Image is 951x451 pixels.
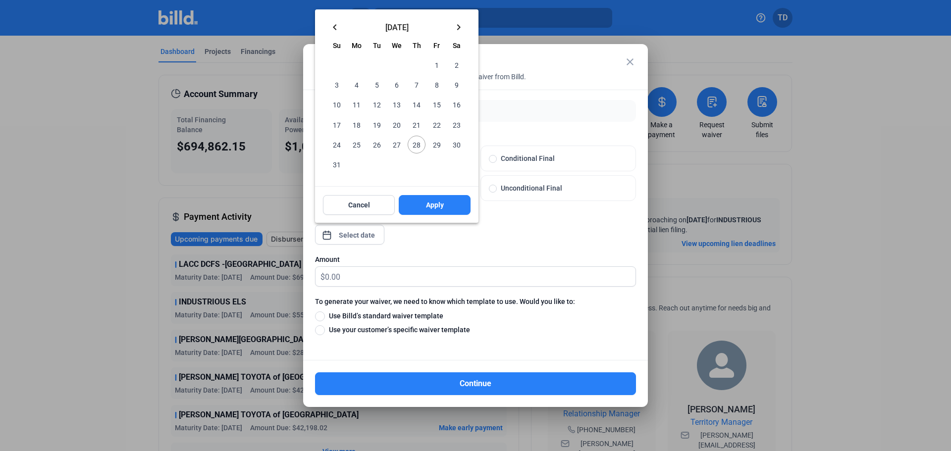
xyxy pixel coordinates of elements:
span: 9 [448,76,466,94]
span: Tu [373,42,381,50]
span: 8 [427,76,445,94]
button: Apply [399,195,471,215]
span: 11 [348,96,366,113]
span: 19 [368,115,386,133]
mat-icon: keyboard_arrow_right [453,21,465,33]
button: August 8, 2025 [426,75,446,95]
span: 15 [427,96,445,113]
button: August 30, 2025 [447,135,467,154]
button: August 25, 2025 [347,135,367,154]
span: 20 [388,115,406,133]
span: 29 [427,136,445,153]
span: Apply [426,200,444,210]
button: August 26, 2025 [367,135,387,154]
button: Cancel [323,195,395,215]
span: 17 [328,115,346,133]
span: 10 [328,96,346,113]
button: August 12, 2025 [367,95,387,114]
mat-icon: keyboard_arrow_left [329,21,341,33]
button: August 20, 2025 [387,114,407,134]
button: August 4, 2025 [347,75,367,95]
span: 18 [348,115,366,133]
span: Cancel [348,200,370,210]
td: AUG [327,55,426,75]
span: 13 [388,96,406,113]
span: Th [413,42,421,50]
span: 30 [448,136,466,153]
span: 31 [328,155,346,173]
button: August 23, 2025 [447,114,467,134]
button: August 10, 2025 [327,95,347,114]
button: August 5, 2025 [367,75,387,95]
button: August 27, 2025 [387,135,407,154]
span: 23 [448,115,466,133]
button: August 28, 2025 [407,135,426,154]
span: 6 [388,76,406,94]
button: August 21, 2025 [407,114,426,134]
span: We [392,42,402,50]
button: August 7, 2025 [407,75,426,95]
button: August 22, 2025 [426,114,446,134]
span: 16 [448,96,466,113]
button: August 16, 2025 [447,95,467,114]
button: August 15, 2025 [426,95,446,114]
button: August 3, 2025 [327,75,347,95]
span: 5 [368,76,386,94]
button: August 19, 2025 [367,114,387,134]
button: August 29, 2025 [426,135,446,154]
span: 22 [427,115,445,133]
span: 3 [328,76,346,94]
span: 14 [408,96,425,113]
span: [DATE] [345,23,449,31]
button: August 24, 2025 [327,135,347,154]
span: Mo [352,42,362,50]
button: August 13, 2025 [387,95,407,114]
span: 24 [328,136,346,153]
button: August 18, 2025 [347,114,367,134]
span: 27 [388,136,406,153]
span: 25 [348,136,366,153]
button: August 6, 2025 [387,75,407,95]
span: Fr [433,42,440,50]
span: 1 [427,56,445,74]
span: Sa [453,42,461,50]
button: August 11, 2025 [347,95,367,114]
span: 4 [348,76,366,94]
button: August 14, 2025 [407,95,426,114]
span: 26 [368,136,386,153]
button: August 9, 2025 [447,75,467,95]
button: August 2, 2025 [447,55,467,75]
span: 12 [368,96,386,113]
button: August 31, 2025 [327,154,347,174]
button: August 1, 2025 [426,55,446,75]
span: Su [333,42,341,50]
span: 21 [408,115,425,133]
button: August 17, 2025 [327,114,347,134]
span: 7 [408,76,425,94]
span: 28 [408,136,425,153]
span: 2 [448,56,466,74]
